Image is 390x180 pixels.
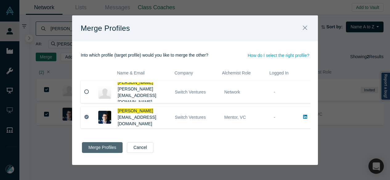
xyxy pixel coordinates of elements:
[175,90,206,94] span: Switch Ventures
[118,108,153,113] span: [PERSON_NAME]
[118,115,156,126] span: [EMAIL_ADDRESS][DOMAIN_NAME]
[299,22,311,35] button: Close
[224,115,246,120] span: Mentor, VC
[175,115,206,120] span: Switch Ventures
[118,80,153,85] span: [PERSON_NAME]
[175,70,193,75] span: Company
[118,86,156,104] span: [PERSON_NAME][EMAIL_ADDRESS][DOMAIN_NAME]
[117,70,144,75] span: Name & Email
[98,111,111,124] img: Paul Arnold's Profile Image
[274,90,275,94] span: -
[270,70,289,75] span: Logged In
[224,90,240,94] span: Network
[248,52,309,59] button: How do I select the right profile?
[82,142,123,153] button: Merge Profiles
[81,22,141,35] h1: Merge Profiles
[81,52,208,59] p: Into which profile (target profile) would you like to merge the other?
[98,86,111,99] img: Paul Arnold's Profile Image
[222,70,251,75] span: Alchemist Role
[127,142,153,153] button: Cancel
[274,115,275,120] span: -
